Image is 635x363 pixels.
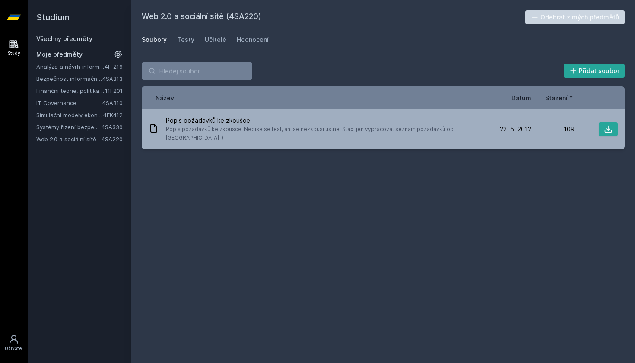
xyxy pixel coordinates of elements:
span: Stažení [545,93,568,102]
button: Přidat soubor [564,64,625,78]
a: Finanční teorie, politika a instituce [36,86,105,95]
a: Simulační modely ekonomických procesů [36,111,103,119]
div: Soubory [142,35,167,44]
span: Popis požadavků ke zkoušce. [166,116,485,125]
button: Datum [511,93,531,102]
a: IT Governance [36,99,102,107]
button: Odebrat z mých předmětů [525,10,625,24]
div: Hodnocení [237,35,269,44]
a: 4SA220 [102,136,123,143]
div: 109 [531,125,575,134]
a: 11F201 [105,87,123,94]
h2: Web 2.0 a sociální sítě (4SA220) [142,10,525,24]
a: Testy [177,31,194,48]
div: Testy [177,35,194,44]
a: 4SA330 [102,124,123,131]
a: Soubory [142,31,167,48]
a: Uživatel [2,330,26,356]
a: Systémy řízení bezpečnostních událostí [36,123,102,131]
div: Uživatel [5,345,23,352]
a: Web 2.0 a sociální sítě [36,135,102,143]
button: Stažení [545,93,575,102]
span: 22. 5. 2012 [500,125,531,134]
div: Učitelé [205,35,226,44]
a: 4SA310 [102,99,123,106]
a: 4IT216 [105,63,123,70]
a: Bezpečnost informačních systémů [36,74,102,83]
input: Hledej soubor [142,62,252,80]
a: Všechny předměty [36,35,92,42]
span: Moje předměty [36,50,83,59]
a: Učitelé [205,31,226,48]
span: Popis požadavků ke zkoušce. Nepíše se test, ani se nezkouší ústně. Stačí jen vypracovat seznam po... [166,125,485,142]
a: 4EK412 [103,111,123,118]
div: Study [8,50,20,57]
button: Název [156,93,174,102]
a: 4SA313 [102,75,123,82]
a: Hodnocení [237,31,269,48]
a: Analýza a návrh informačních systémů [36,62,105,71]
a: Study [2,35,26,61]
